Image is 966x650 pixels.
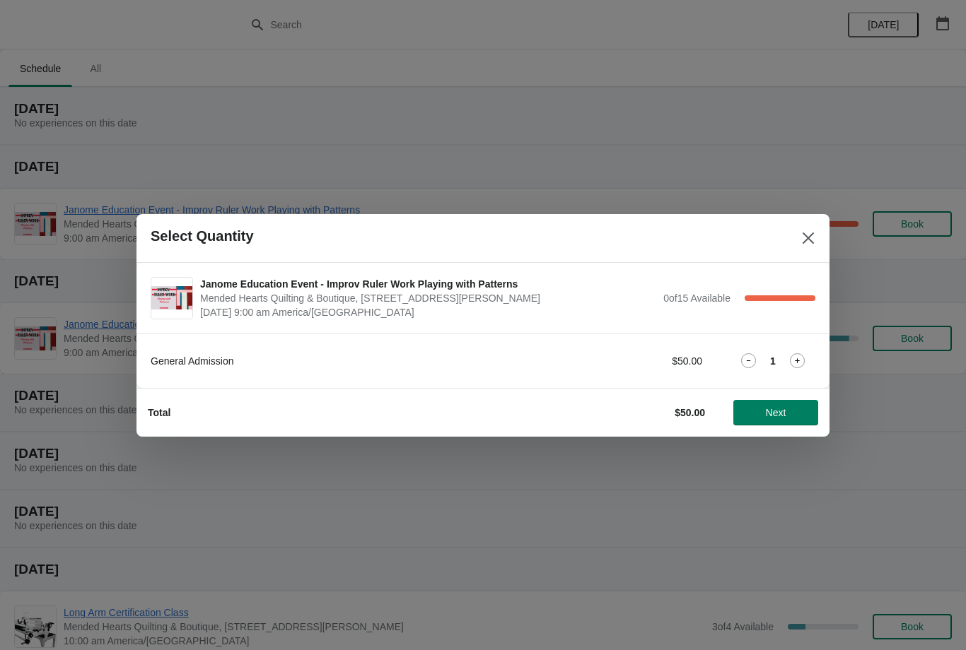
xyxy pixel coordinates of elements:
button: Next [733,400,818,425]
div: $50.00 [571,354,702,368]
strong: $50.00 [675,407,705,418]
span: 0 of 15 Available [663,292,731,304]
strong: Total [148,407,170,418]
button: Close [796,225,821,251]
span: Mended Hearts Quilting & Boutique, [STREET_ADDRESS][PERSON_NAME] [200,291,656,305]
strong: 1 [770,354,776,368]
img: Janome Education Event - Improv Ruler Work Playing with Patterns | Mended Hearts Quilting & Bouti... [151,286,192,310]
h2: Select Quantity [151,228,254,244]
span: [DATE] 9:00 am America/[GEOGRAPHIC_DATA] [200,305,656,319]
span: Janome Education Event - Improv Ruler Work Playing with Patterns [200,277,656,291]
div: General Admission [151,354,543,368]
span: Next [766,407,786,418]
